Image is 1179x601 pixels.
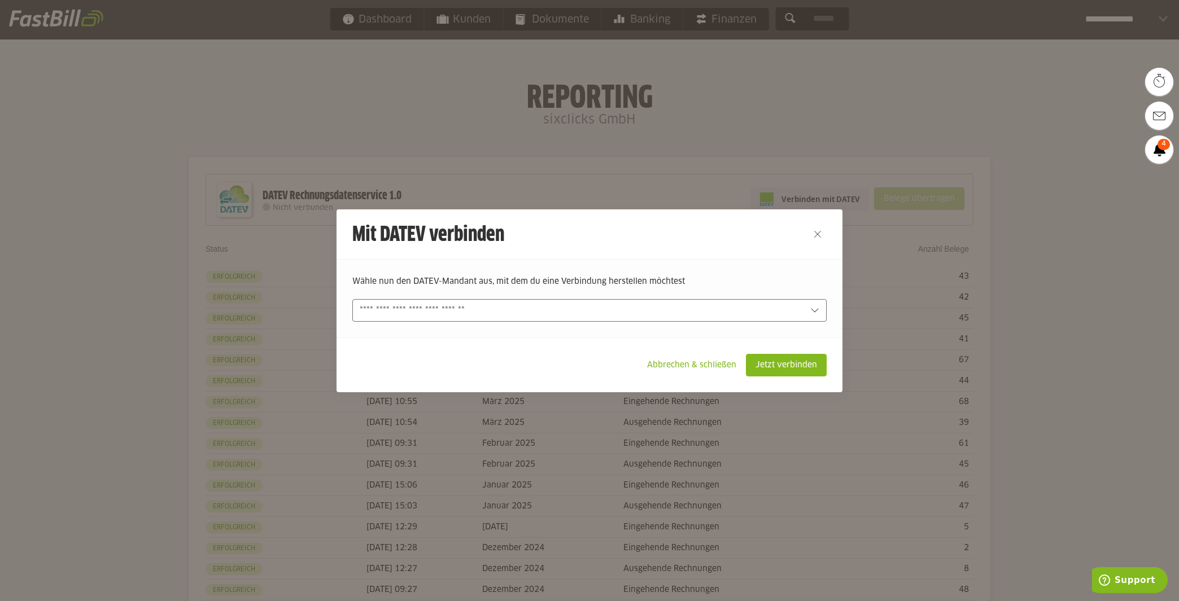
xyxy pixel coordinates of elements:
span: 4 [1158,139,1170,150]
iframe: Öffnet ein Widget, in dem Sie weitere Informationen finden [1092,567,1168,595]
sl-button: Abbrechen & schließen [637,354,746,376]
p: Wähle nun den DATEV-Mandant aus, mit dem du eine Verbindung herstellen möchtest [352,275,827,288]
sl-button: Jetzt verbinden [746,354,827,376]
a: 4 [1145,135,1173,164]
